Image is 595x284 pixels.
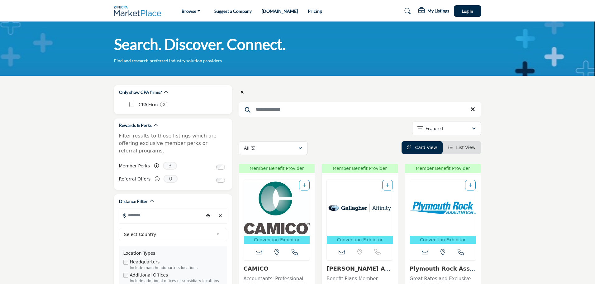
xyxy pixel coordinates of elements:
[454,5,481,17] button: Log In
[469,183,472,188] a: Add To List
[418,7,449,15] div: My Listings
[410,265,475,279] a: Plymouth Rock Assura...
[163,102,165,107] b: 0
[119,161,150,171] label: Member Perks
[308,8,322,14] a: Pricing
[164,175,178,183] span: 0
[163,162,177,170] span: 3
[244,180,310,236] img: CAMICO
[239,102,481,117] input: Search Keyword
[427,8,449,14] h5: My Listings
[407,145,437,150] a: View Card
[240,90,244,94] i: Clear search location
[448,145,476,150] a: View List
[129,102,134,107] input: CPA Firm checkbox
[203,209,213,223] div: Choose your current location
[114,6,164,16] img: Site Logo
[119,132,227,155] p: Filter results to those listings which are offering exclusive member perks or referral programs.
[426,125,443,132] p: Featured
[214,8,252,14] a: Suggest a Company
[326,265,391,279] a: [PERSON_NAME] Affinity
[119,122,152,128] h2: Rewards & Perks
[412,122,481,135] button: Featured
[398,6,415,16] a: Search
[130,265,223,271] div: Include main headquarters locations
[244,145,255,151] p: All (5)
[327,180,393,236] img: Gallagher Affinity
[443,141,481,154] li: List View
[262,8,298,14] a: [DOMAIN_NAME]
[139,101,158,108] p: CPA Firm: CPA Firm
[160,102,167,107] div: 0 Results For CPA Firm
[119,89,162,95] h2: Only show CPA firms?
[239,141,308,155] button: All (5)
[119,209,203,221] input: Search Location
[114,35,286,54] h1: Search. Discover. Connect.
[302,183,306,188] a: Add To List
[244,180,310,244] a: Open Listing in new tab
[328,237,392,243] p: Convention Exhibitor
[415,145,437,150] span: Card View
[124,231,214,238] span: Select Country
[216,165,225,170] input: Switch to Member Perks
[130,272,168,278] label: Additional Offices
[114,58,222,64] p: Find and research preferred industry solution providers
[386,183,389,188] a: Add To List
[119,174,151,185] label: Referral Offers
[324,165,396,172] span: Member Benefit Provider
[326,265,393,272] h3: Gallagher Affinity
[462,8,473,14] span: Log In
[216,178,225,183] input: Switch to Referral Offers
[245,237,309,243] p: Convention Exhibitor
[123,250,223,257] div: Location Types
[410,265,476,272] h3: Plymouth Rock Assurance
[402,141,443,154] li: Card View
[327,180,393,244] a: Open Listing in new tab
[130,259,160,265] label: Headquarters
[241,165,313,172] span: Member Benefit Provider
[410,180,476,244] a: Open Listing in new tab
[456,145,475,150] span: List View
[244,265,310,272] h3: CAMICO
[411,237,475,243] p: Convention Exhibitor
[244,265,269,272] a: CAMICO
[177,7,204,16] a: Browse
[119,198,148,205] h2: Distance Filter
[130,278,223,284] div: Include additional offices or subsidiary locations
[216,209,225,223] div: Clear search location
[410,180,476,236] img: Plymouth Rock Assurance
[407,165,479,172] span: Member Benefit Provider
